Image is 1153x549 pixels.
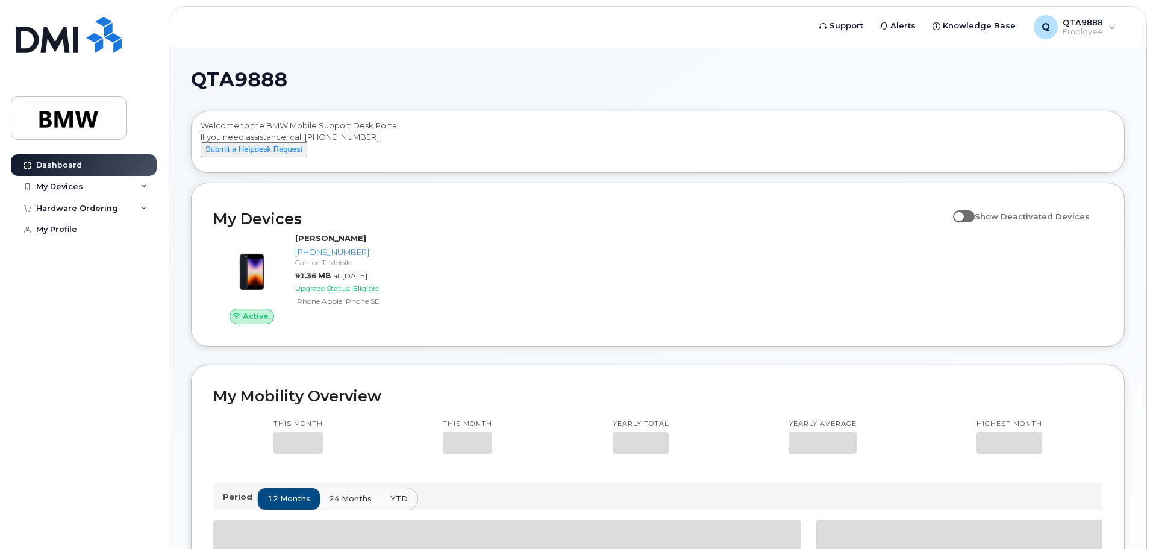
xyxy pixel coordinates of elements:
[295,296,420,306] div: iPhone Apple iPhone SE
[191,71,287,89] span: QTA9888
[613,419,669,429] p: Yearly total
[353,284,378,293] span: Eligible
[201,120,1115,168] div: Welcome to the BMW Mobile Support Desk Portal If you need assistance, call [PHONE_NUMBER].
[243,310,269,322] span: Active
[333,271,367,280] span: at [DATE]
[953,205,963,215] input: Show Deactivated Devices
[295,271,331,280] span: 91.36 MB
[223,491,257,503] p: Period
[295,257,420,268] div: Carrier: T-Mobile
[213,233,425,324] a: Active[PERSON_NAME][PHONE_NUMBER]Carrier: T-Mobile91.36 MBat [DATE]Upgrade Status:EligibleiPhone ...
[223,239,281,296] img: image20231002-3703462-10zne2t.jpeg
[390,493,408,504] span: YTD
[273,419,323,429] p: This month
[975,212,1090,221] span: Show Deactivated Devices
[789,419,857,429] p: Yearly average
[213,387,1102,405] h2: My Mobility Overview
[329,493,372,504] span: 24 months
[443,419,492,429] p: This month
[295,233,366,243] strong: [PERSON_NAME]
[201,144,307,154] a: Submit a Helpdesk Request
[213,210,947,228] h2: My Devices
[295,246,420,258] div: [PHONE_NUMBER]
[976,419,1042,429] p: Highest month
[295,284,351,293] span: Upgrade Status:
[201,142,307,157] button: Submit a Helpdesk Request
